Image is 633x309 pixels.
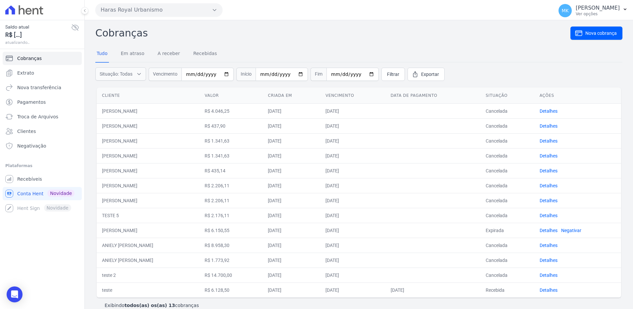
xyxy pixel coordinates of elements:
[540,287,558,293] a: Detalhes
[480,223,534,238] td: Expirada
[480,238,534,253] td: Cancelada
[320,253,385,268] td: [DATE]
[553,1,633,20] button: MK [PERSON_NAME] Ver opções
[3,139,82,153] a: Negativação
[199,133,263,148] td: R$ 1.341,63
[561,228,581,233] a: Negativar
[387,71,399,78] span: Filtrar
[480,193,534,208] td: Cancelada
[263,88,320,104] th: Criada em
[3,125,82,138] a: Clientes
[408,68,445,81] a: Exportar
[540,168,558,173] a: Detalhes
[97,282,199,297] td: teste
[97,223,199,238] td: [PERSON_NAME]
[5,39,71,45] span: atualizando...
[3,81,82,94] a: Nova transferência
[381,68,405,81] a: Filtrar
[17,84,61,91] span: Nova transferência
[540,138,558,144] a: Detalhes
[199,208,263,223] td: R$ 2.176,11
[17,176,42,182] span: Recebíveis
[5,24,71,31] span: Saldo atual
[480,163,534,178] td: Cancelada
[540,243,558,248] a: Detalhes
[320,163,385,178] td: [DATE]
[320,88,385,104] th: Vencimento
[105,302,199,309] p: Exibindo cobranças
[236,68,256,81] span: Início
[3,187,82,200] a: Conta Hent Novidade
[576,5,620,11] p: [PERSON_NAME]
[320,193,385,208] td: [DATE]
[311,68,326,81] span: Fim
[3,110,82,123] a: Troca de Arquivos
[199,193,263,208] td: R$ 2.206,11
[97,253,199,268] td: ANIELY [PERSON_NAME]
[480,88,534,104] th: Situação
[480,178,534,193] td: Cancelada
[17,99,46,105] span: Pagamentos
[17,113,58,120] span: Troca de Arquivos
[199,103,263,118] td: R$ 4.046,25
[97,268,199,282] td: teste 2
[320,118,385,133] td: [DATE]
[97,88,199,104] th: Cliente
[149,68,181,81] span: Vencimento
[263,178,320,193] td: [DATE]
[192,45,219,63] a: Recebidas
[5,31,71,39] span: R$ [...]
[540,258,558,263] a: Detalhes
[199,268,263,282] td: R$ 14.700,00
[199,253,263,268] td: R$ 1.773,92
[320,268,385,282] td: [DATE]
[263,268,320,282] td: [DATE]
[480,148,534,163] td: Cancelada
[480,133,534,148] td: Cancelada
[480,253,534,268] td: Cancelada
[540,108,558,114] a: Detalhes
[385,88,480,104] th: Data de pagamento
[199,148,263,163] td: R$ 1.341,63
[540,123,558,129] a: Detalhes
[124,303,175,308] b: todos(as) os(as) 13
[320,178,385,193] td: [DATE]
[97,178,199,193] td: [PERSON_NAME]
[156,45,181,63] a: A receber
[97,193,199,208] td: [PERSON_NAME]
[263,282,320,297] td: [DATE]
[576,11,620,17] p: Ver opções
[263,148,320,163] td: [DATE]
[570,27,622,40] a: Nova cobrança
[320,148,385,163] td: [DATE]
[97,208,199,223] td: TESTE 5
[95,45,109,63] a: Tudo
[7,286,23,302] div: Open Intercom Messenger
[95,67,146,81] button: Situação: Todas
[263,103,320,118] td: [DATE]
[97,163,199,178] td: [PERSON_NAME]
[320,208,385,223] td: [DATE]
[263,118,320,133] td: [DATE]
[199,282,263,297] td: R$ 6.128,50
[3,95,82,109] a: Pagamentos
[17,70,34,76] span: Extrato
[3,52,82,65] a: Cobranças
[97,118,199,133] td: [PERSON_NAME]
[540,228,558,233] a: Detalhes
[263,133,320,148] td: [DATE]
[480,268,534,282] td: Cancelada
[5,52,79,215] nav: Sidebar
[17,190,43,197] span: Conta Hent
[3,172,82,186] a: Recebíveis
[47,190,74,197] span: Novidade
[17,55,42,62] span: Cobranças
[540,183,558,188] a: Detalhes
[385,282,480,297] td: [DATE]
[97,148,199,163] td: [PERSON_NAME]
[480,118,534,133] td: Cancelada
[17,128,36,135] span: Clientes
[263,223,320,238] td: [DATE]
[263,163,320,178] td: [DATE]
[199,178,263,193] td: R$ 2.206,11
